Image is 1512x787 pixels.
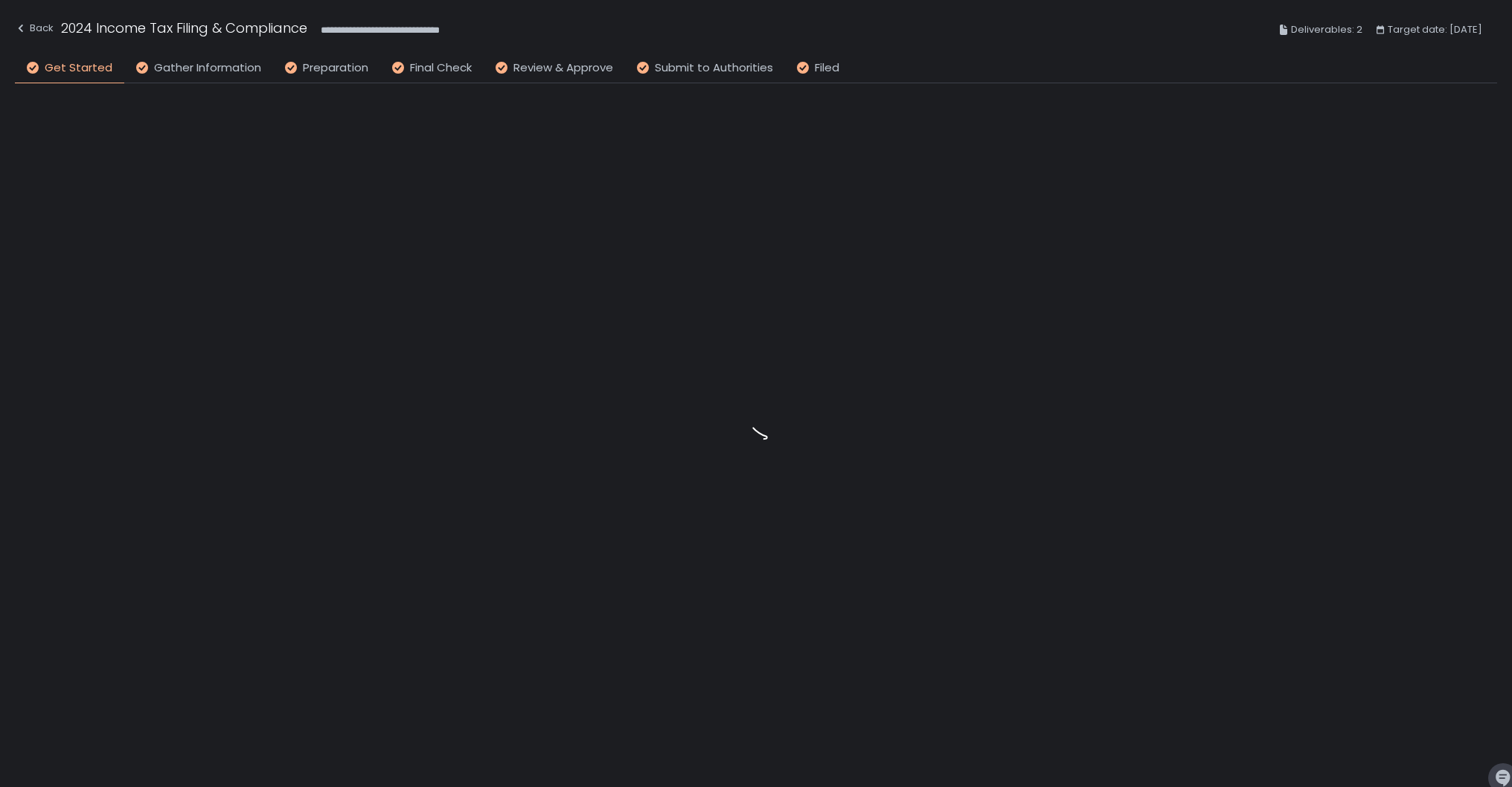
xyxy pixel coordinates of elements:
[15,19,54,37] div: Back
[815,60,839,77] span: Filed
[513,60,613,77] span: Review & Approve
[1388,21,1482,39] span: Target date: [DATE]
[154,60,261,77] span: Gather Information
[1291,21,1362,39] span: Deliverables: 2
[61,18,307,38] h1: 2024 Income Tax Filing & Compliance
[655,60,773,77] span: Submit to Authorities
[303,60,368,77] span: Preparation
[45,60,112,77] span: Get Started
[15,18,54,42] button: Back
[410,60,472,77] span: Final Check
